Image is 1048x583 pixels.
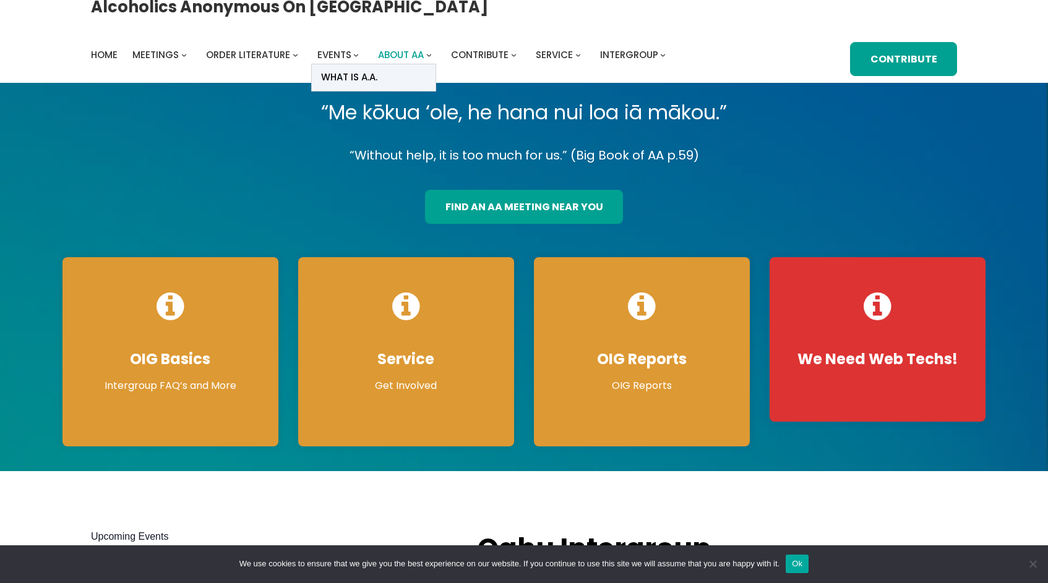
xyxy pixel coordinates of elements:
[782,350,973,368] h4: We Need Web Techs!
[478,529,776,568] h2: Oahu Intergroup
[91,529,453,544] h2: Upcoming Events
[312,64,436,91] a: What Is A.A.
[426,52,432,57] button: About AA submenu
[850,42,957,76] a: Contribute
[311,378,502,393] p: Get Involved
[75,378,266,393] p: Intergroup FAQ’s and More
[378,46,424,64] a: About AA
[181,52,187,57] button: Meetings submenu
[786,555,809,573] button: Ok
[53,95,996,130] p: “Me kōkua ‘ole, he hana nui loa iā mākou.”
[321,69,377,86] span: What Is A.A.
[91,48,118,61] span: Home
[600,48,658,61] span: Intergroup
[451,48,509,61] span: Contribute
[317,46,351,64] a: Events
[660,52,666,57] button: Intergroup submenu
[317,48,351,61] span: Events
[293,52,298,57] button: Order Literature submenu
[546,350,737,368] h4: OIG Reports
[75,350,266,368] h4: OIG Basics
[546,378,737,393] p: OIG Reports
[311,350,502,368] h4: Service
[511,52,517,57] button: Contribute submenu
[53,145,996,166] p: “Without help, it is too much for us.” (Big Book of AA p.59)
[1026,558,1039,570] span: No
[132,48,179,61] span: Meetings
[91,46,118,64] a: Home
[239,558,780,570] span: We use cookies to ensure that we give you the best experience on our website. If you continue to ...
[378,48,424,61] span: About AA
[536,46,573,64] a: Service
[132,46,179,64] a: Meetings
[206,48,290,61] span: Order Literature
[91,46,670,64] nav: Intergroup
[451,46,509,64] a: Contribute
[536,48,573,61] span: Service
[425,190,623,224] a: find an aa meeting near you
[575,52,581,57] button: Service submenu
[600,46,658,64] a: Intergroup
[353,52,359,57] button: Events submenu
